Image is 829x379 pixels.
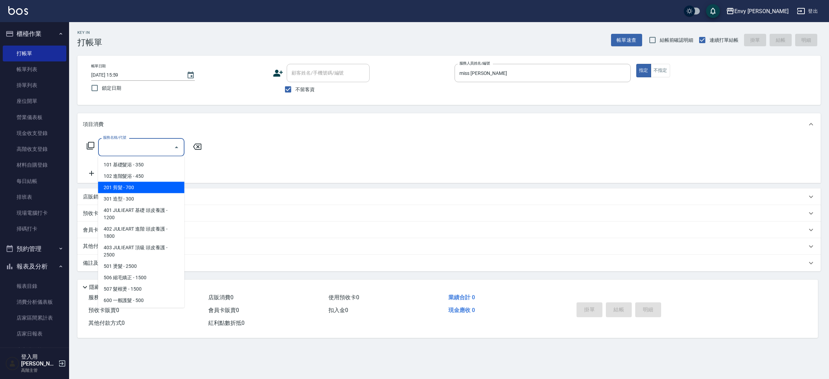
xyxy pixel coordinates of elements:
span: 其他付款方式 0 [88,320,125,326]
span: 101 基礎髮浴 - 350 [98,159,184,171]
button: Choose date, selected date is 2025-08-10 [182,67,199,84]
button: 預約管理 [3,240,66,258]
span: 連續打單結帳 [709,37,739,44]
span: 業績合計 0 [448,294,475,301]
p: 店販銷售 [83,193,104,201]
div: 其他付款方式 [77,238,821,255]
span: 507 髮根燙 - 1500 [98,283,184,295]
a: 掃碼打卡 [3,221,66,237]
div: 備註及來源 [77,255,821,271]
a: 帳單列表 [3,61,66,77]
span: 鎖定日期 [102,85,121,92]
p: 備註及來源 [83,260,109,267]
button: save [706,4,720,18]
label: 服務名稱/代號 [103,135,126,140]
a: 排班表 [3,189,66,205]
button: 指定 [636,64,651,77]
button: 登出 [794,5,821,18]
span: 301 造型 - 300 [98,193,184,205]
p: 高階主管 [21,367,56,373]
span: 201 剪髮 - 700 [98,182,184,193]
span: 401 JULIEART 基礎 頭皮養護 - 1200 [98,205,184,223]
button: 櫃檯作業 [3,25,66,43]
span: 501 燙髮 - 2500 [98,261,184,272]
h3: 打帳單 [77,38,102,47]
span: 402 JULIEART 進階 頭皮養護 - 1800 [98,223,184,242]
div: 店販銷售 [77,188,821,205]
span: 601 RENATA 鉑金護髮 - 1200 [98,306,184,318]
label: 帳單日期 [91,64,106,69]
span: 結帳前確認明細 [660,37,694,44]
h5: 登入用[PERSON_NAME] [21,353,56,367]
p: 其他付款方式 [83,243,117,250]
a: 材料自購登錄 [3,157,66,173]
p: 預收卡販賣 [83,210,109,217]
a: 掛單列表 [3,77,66,93]
span: 600 一般護髮 - 500 [98,295,184,306]
p: 項目消費 [83,121,104,128]
button: 報表及分析 [3,257,66,275]
a: 座位開單 [3,93,66,109]
span: 506 縮毛矯正 - 1500 [98,272,184,283]
div: Envy [PERSON_NAME] [734,7,789,16]
div: 預收卡販賣 [77,205,821,222]
a: 報表目錄 [3,278,66,294]
a: 店家排行榜 [3,342,66,358]
span: 紅利點數折抵 0 [208,320,245,326]
input: YYYY/MM/DD hh:mm [91,69,180,81]
p: 隱藏業績明細 [89,284,120,291]
a: 現金收支登錄 [3,125,66,141]
div: 項目消費 [77,113,821,135]
button: Envy [PERSON_NAME] [723,4,791,18]
img: Person [6,357,19,370]
div: 會員卡銷售 [77,222,821,238]
a: 現場電腦打卡 [3,205,66,221]
button: 不指定 [651,64,670,77]
span: 使用預收卡 0 [328,294,359,301]
label: 服務人員姓名/編號 [459,61,490,66]
span: 403 JULIEART 頂級 頭皮養護 - 2500 [98,242,184,261]
span: 服務消費 0 [88,294,114,301]
a: 店家日報表 [3,326,66,342]
a: 打帳單 [3,46,66,61]
span: 店販消費 0 [208,294,234,301]
span: 不留客資 [295,86,315,93]
span: 會員卡販賣 0 [208,307,239,313]
button: Close [171,142,182,153]
button: 帳單速查 [611,34,642,47]
span: 102 進階髮浴 - 450 [98,171,184,182]
a: 營業儀表板 [3,109,66,125]
p: 會員卡銷售 [83,226,109,234]
a: 消費分析儀表板 [3,294,66,310]
span: 預收卡販賣 0 [88,307,119,313]
a: 店家區間累計表 [3,310,66,326]
a: 高階收支登錄 [3,141,66,157]
a: 每日結帳 [3,173,66,189]
h2: Key In [77,30,102,35]
img: Logo [8,6,28,15]
span: 現金應收 0 [448,307,475,313]
span: 扣入金 0 [328,307,348,313]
